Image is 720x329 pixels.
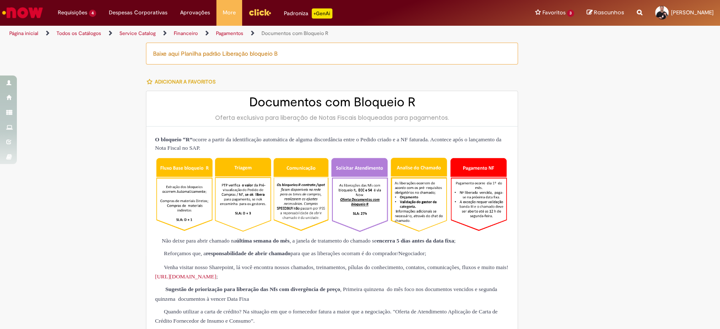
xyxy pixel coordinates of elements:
[155,250,426,256] span: Reforçamos que, a para que as liberações ocorram é do comprador/Negociador;
[155,307,164,316] img: sys_attachment.do
[6,26,474,41] ul: Trilhas de página
[155,136,192,143] strong: O bloqueio “R”
[155,273,216,280] a: [URL][DOMAIN_NAME]
[89,10,96,17] span: 4
[671,9,714,16] span: [PERSON_NAME]
[155,286,164,294] img: sys_attachment.do
[155,263,164,272] img: sys_attachment.do
[248,6,271,19] img: click_logo_yellow_360x200.png
[1,4,44,21] img: ServiceNow
[9,30,38,37] a: Página inicial
[154,78,215,85] span: Adicionar a Favoritos
[58,8,87,17] span: Requisições
[180,8,210,17] span: Aprovações
[155,237,162,245] img: sys_attachment.do
[216,30,243,37] a: Pagamentos
[174,30,198,37] a: Financeiro
[57,30,101,37] a: Todos os Catálogos
[146,43,518,65] div: Baixe aqui Planilha padrão Liberação bloqueio B
[223,8,236,17] span: More
[155,250,164,259] img: sys_attachment.do
[587,9,624,17] a: Rascunhos
[146,73,220,91] button: Adicionar a Favoritos
[236,237,289,244] strong: última semana do mês
[542,8,565,17] span: Favoritos
[155,95,509,109] h2: Documentos com Bloqueio R
[155,113,509,122] div: Oferta exclusiva para liberação de Notas Fiscais bloqueadas para pagamentos.
[165,286,340,292] strong: Sugestão de priorização para liberação das Nfs com divergência de preço
[155,286,497,302] span: , Primeira quinzena do mês foco nos documentos vencidos e segunda quinzena documentos à vencer Da...
[312,8,332,19] p: +GenAi
[155,136,501,151] span: ocorre a partir da identificação automática de alguma discordância entre o Pedido criado e a NF f...
[119,30,156,37] a: Service Catalog
[594,8,624,16] span: Rascunhos
[206,250,291,256] strong: responsabilidade de abrir chamado
[377,237,454,244] strong: encerra 5 dias antes da data fixa
[155,237,456,244] span: Não deixe para abrir chamado na , a janela de tratamento do chamado se ;
[109,8,167,17] span: Despesas Corporativas
[155,264,508,280] span: Venha visitar nosso Sharepoint, lá você encontra nossos chamados, treinamentos, pílulas do conhec...
[155,308,497,324] span: Quando utilizar a carta de crédito? Na situação em que o fornecedor fatura a maior que a negociaç...
[284,8,332,19] div: Padroniza
[262,30,328,37] a: Documentos com Bloqueio R
[567,10,574,17] span: 3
